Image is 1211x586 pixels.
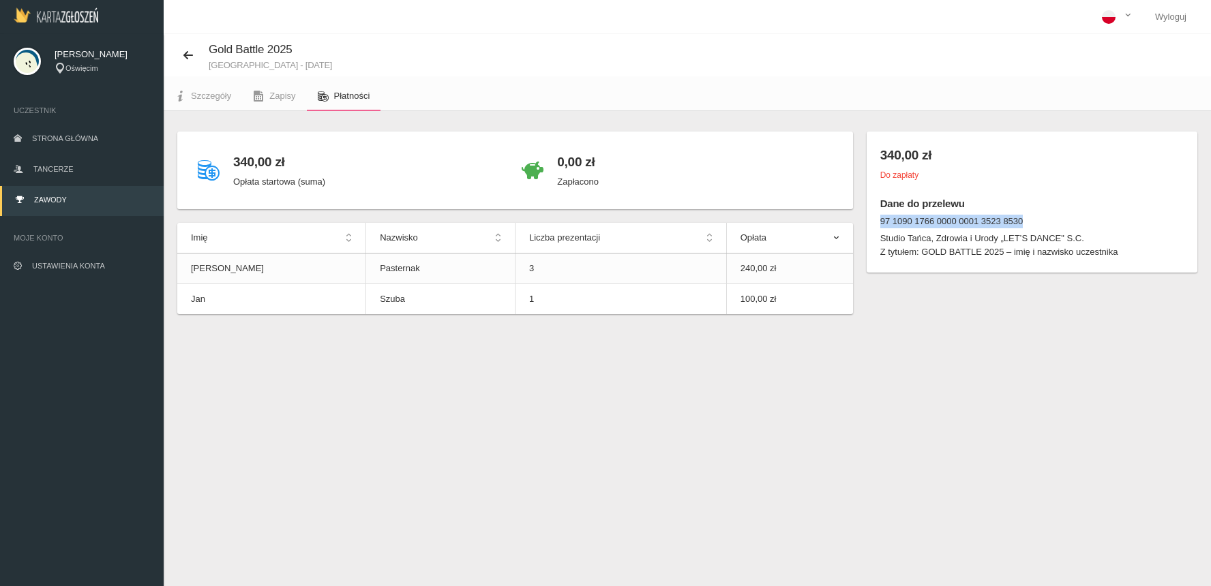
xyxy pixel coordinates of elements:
span: Ustawienia konta [32,262,105,270]
a: Płatności [307,81,381,111]
h4: 0,00 zł [557,152,599,172]
p: Zapłacono [557,175,599,189]
span: Zawody [34,196,67,204]
th: Nazwisko [366,223,515,253]
small: [GEOGRAPHIC_DATA] - [DATE] [209,61,332,70]
span: Szczegóły [191,91,231,101]
span: Płatności [334,91,370,101]
dd: Studio Tańca, Zdrowia i Urody „LET’S DANCE" S.C. [880,232,1184,245]
span: Tancerze [33,165,73,173]
th: Opłata [726,223,852,253]
span: [PERSON_NAME] [55,48,150,61]
td: [PERSON_NAME] [177,253,366,284]
td: 1 [515,284,726,315]
dt: 97 1090 1766 0000 0001 3523 8530 [880,215,1184,228]
dd: Z tytułem: GOLD BATTLE 2025 – imię i nazwisko uczestnika [880,245,1184,259]
th: Liczba prezentacji [515,223,726,253]
img: Logo [14,7,98,22]
img: svg [14,48,41,75]
p: Opłata startowa (suma) [233,175,325,189]
span: Strona główna [32,134,98,142]
span: Uczestnik [14,104,150,117]
h4: 340,00 zł [233,152,325,172]
h6: Dane do przelewu [880,196,1184,211]
td: Jan [177,284,366,315]
a: Zapisy [242,81,306,111]
td: 240,00 zł [726,253,852,284]
td: Szuba [366,284,515,315]
td: 3 [515,253,726,284]
td: 100,00 zł [726,284,852,315]
h4: 340,00 zł [880,145,1184,165]
span: Zapisy [269,91,295,101]
small: Do zapłaty [880,170,918,180]
span: Gold Battle 2025 [209,43,293,56]
a: Szczegóły [164,81,242,111]
th: Imię [177,223,366,253]
span: Moje konto [14,231,150,245]
div: Oświęcim [55,63,150,74]
td: Pasternak [366,253,515,284]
